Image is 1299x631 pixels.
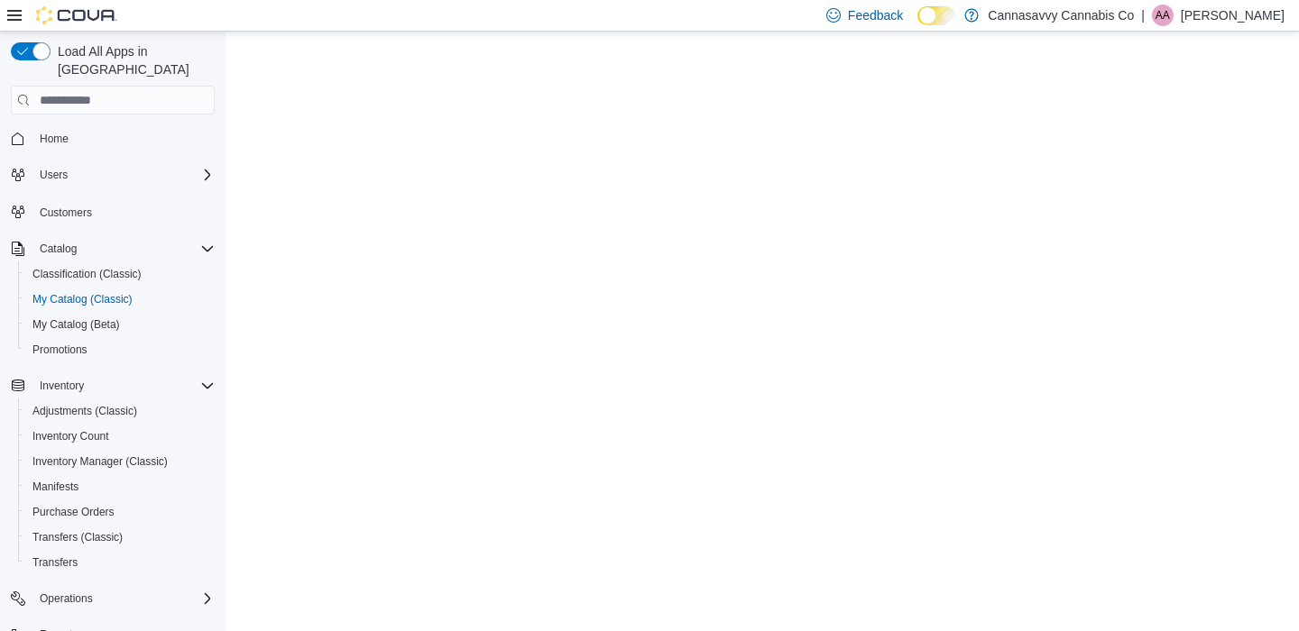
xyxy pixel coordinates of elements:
[25,552,85,573] a: Transfers
[4,198,222,224] button: Customers
[32,343,88,357] span: Promotions
[25,263,149,285] a: Classification (Classic)
[32,292,133,306] span: My Catalog (Classic)
[32,164,215,186] span: Users
[18,424,222,449] button: Inventory Count
[36,6,117,24] img: Cova
[18,287,222,312] button: My Catalog (Classic)
[40,242,77,256] span: Catalog
[25,339,215,361] span: Promotions
[40,379,84,393] span: Inventory
[18,449,222,474] button: Inventory Manager (Classic)
[18,550,222,575] button: Transfers
[32,530,123,544] span: Transfers (Classic)
[25,501,215,523] span: Purchase Orders
[32,200,215,223] span: Customers
[32,555,78,570] span: Transfers
[32,505,115,519] span: Purchase Orders
[1156,5,1170,26] span: AA
[25,501,122,523] a: Purchase Orders
[25,526,215,548] span: Transfers (Classic)
[25,263,215,285] span: Classification (Classic)
[32,454,168,469] span: Inventory Manager (Classic)
[32,238,84,260] button: Catalog
[32,164,75,186] button: Users
[32,404,137,418] span: Adjustments (Classic)
[988,5,1134,26] p: Cannasavvy Cannabis Co
[25,552,215,573] span: Transfers
[4,125,222,151] button: Home
[25,314,215,335] span: My Catalog (Beta)
[25,451,215,472] span: Inventory Manager (Classic)
[40,591,93,606] span: Operations
[40,168,68,182] span: Users
[40,132,69,146] span: Home
[32,128,76,150] a: Home
[32,267,142,281] span: Classification (Classic)
[51,42,215,78] span: Load All Apps in [GEOGRAPHIC_DATA]
[40,206,92,220] span: Customers
[25,425,215,447] span: Inventory Count
[18,261,222,287] button: Classification (Classic)
[25,314,127,335] a: My Catalog (Beta)
[4,162,222,187] button: Users
[32,238,215,260] span: Catalog
[1181,5,1285,26] p: [PERSON_NAME]
[917,25,918,26] span: Dark Mode
[4,236,222,261] button: Catalog
[25,476,215,498] span: Manifests
[25,339,95,361] a: Promotions
[18,398,222,424] button: Adjustments (Classic)
[25,288,140,310] a: My Catalog (Classic)
[32,429,109,444] span: Inventory Count
[25,400,215,422] span: Adjustments (Classic)
[18,337,222,362] button: Promotions
[25,425,116,447] a: Inventory Count
[848,6,903,24] span: Feedback
[18,499,222,525] button: Purchase Orders
[1152,5,1174,26] div: Andrew Almeida
[18,525,222,550] button: Transfers (Classic)
[32,127,215,150] span: Home
[4,586,222,611] button: Operations
[4,373,222,398] button: Inventory
[18,474,222,499] button: Manifests
[32,375,91,397] button: Inventory
[917,6,955,25] input: Dark Mode
[32,588,215,609] span: Operations
[25,400,144,422] a: Adjustments (Classic)
[32,588,100,609] button: Operations
[25,288,215,310] span: My Catalog (Classic)
[32,317,120,332] span: My Catalog (Beta)
[18,312,222,337] button: My Catalog (Beta)
[25,451,175,472] a: Inventory Manager (Classic)
[32,480,78,494] span: Manifests
[25,526,130,548] a: Transfers (Classic)
[32,375,215,397] span: Inventory
[25,476,86,498] a: Manifests
[1141,5,1145,26] p: |
[32,202,99,224] a: Customers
